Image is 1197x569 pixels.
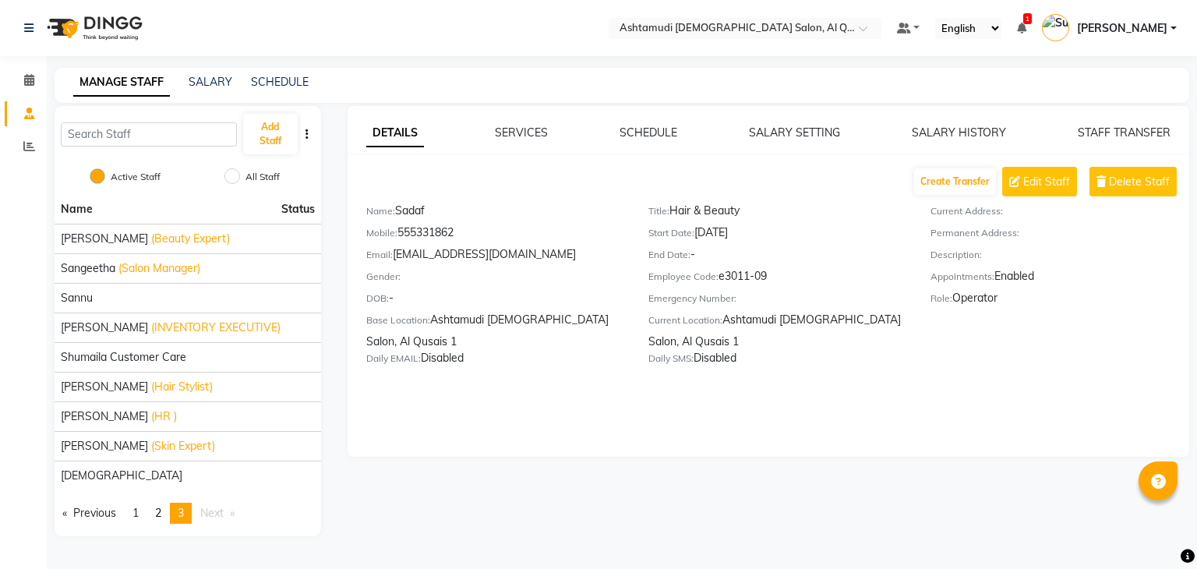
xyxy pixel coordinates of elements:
iframe: chat widget [1132,507,1181,553]
button: Create Transfer [914,168,996,195]
a: STAFF TRANSFER [1078,125,1171,140]
a: SALARY SETTING [749,125,840,140]
span: 1 [1023,13,1032,24]
span: Shumaila Customer Care [61,349,186,366]
span: [PERSON_NAME] [61,408,148,425]
nav: Pagination [55,503,321,524]
div: Hair & Beauty [648,203,907,224]
a: MANAGE STAFF [73,69,170,97]
span: [PERSON_NAME] [61,320,148,336]
label: Employee Code: [648,270,719,284]
label: End Date: [648,248,690,262]
span: [DEMOGRAPHIC_DATA] [61,468,182,484]
label: All Staff [245,170,280,184]
span: (Beauty Expert) [151,231,230,247]
span: Next [200,506,224,520]
div: [EMAIL_ADDRESS][DOMAIN_NAME] [366,246,625,268]
label: Permanent Address: [930,226,1019,240]
label: DOB: [366,292,389,306]
a: SCHEDULE [620,125,677,140]
label: Start Date: [648,226,694,240]
input: Search Staff [61,122,237,147]
span: Sannu [61,290,93,306]
label: Base Location: [366,313,430,327]
span: Edit Staff [1023,174,1070,190]
span: (INVENTORY EXECUTIVE) [151,320,281,336]
a: DETAILS [366,119,424,147]
span: (Salon Manager) [118,260,200,277]
label: Appointments: [930,270,994,284]
div: Ashtamudi [DEMOGRAPHIC_DATA] Salon, Al Qusais 1 [366,312,625,350]
div: Disabled [648,350,907,372]
label: Daily EMAIL: [366,352,421,366]
button: Add Staff [243,114,298,154]
span: Sangeetha [61,260,115,277]
span: [PERSON_NAME] [61,379,148,395]
label: Mobile: [366,226,397,240]
label: Description: [930,248,982,262]
a: 1 [1017,21,1026,35]
span: Status [281,201,315,217]
button: Edit Staff [1002,167,1077,196]
div: Enabled [930,268,1189,290]
div: e3011-09 [648,268,907,290]
label: Active Staff [111,170,161,184]
div: 555331862 [366,224,625,246]
label: Name: [366,204,395,218]
label: Gender: [366,270,401,284]
div: Disabled [366,350,625,372]
img: Suparna [1042,14,1069,41]
label: Role: [930,292,952,306]
label: Title: [648,204,669,218]
label: Current Address: [930,204,1003,218]
label: Emergency Number: [648,292,736,306]
span: Delete Staff [1109,174,1170,190]
span: Name [61,202,93,216]
label: Current Location: [648,313,722,327]
div: - [366,290,625,312]
span: 2 [155,506,161,520]
span: 3 [178,506,184,520]
span: (HR ) [151,408,177,425]
div: Operator [930,290,1189,312]
a: SALARY HISTORY [912,125,1006,140]
span: (Hair Stylist) [151,379,213,395]
div: Sadaf [366,203,625,224]
a: SCHEDULE [251,75,309,89]
span: [PERSON_NAME] [1077,20,1167,37]
label: Email: [366,248,393,262]
div: [DATE] [648,224,907,246]
span: (Skin Expert) [151,438,215,454]
a: SERVICES [495,125,548,140]
img: logo [40,6,147,50]
a: Previous [55,503,124,524]
div: Ashtamudi [DEMOGRAPHIC_DATA] Salon, Al Qusais 1 [648,312,907,350]
a: SALARY [189,75,232,89]
label: Daily SMS: [648,352,694,366]
div: - [648,246,907,268]
span: 1 [132,506,139,520]
span: [PERSON_NAME] [61,438,148,454]
button: Delete Staff [1089,167,1177,196]
span: [PERSON_NAME] [61,231,148,247]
